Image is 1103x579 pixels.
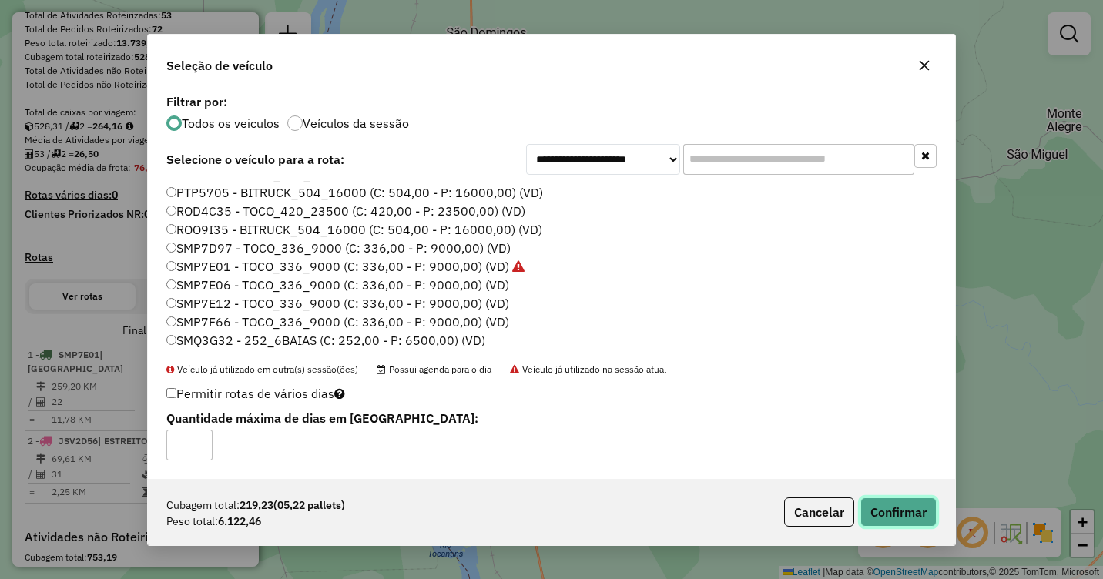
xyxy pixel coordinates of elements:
label: Filtrar por: [166,92,937,111]
label: Todos os veiculos [182,117,280,129]
span: Seleção de veículo [166,56,273,75]
strong: Selecione o veículo para a rota: [166,152,344,167]
strong: 6.122,46 [218,514,261,530]
i: Veículo já utilizado na sessão atual [512,260,525,273]
label: SMP7E12 - TOCO_336_9000 (C: 336,00 - P: 9000,00) (VD) [166,294,509,313]
input: SMP7E06 - TOCO_336_9000 (C: 336,00 - P: 9000,00) (VD) [166,279,176,289]
button: Cancelar [784,497,854,527]
label: SMQ3G32 - 252_6BAIAS (C: 252,00 - P: 6500,00) (VD) [166,331,485,350]
span: Veículo já utilizado em outra(s) sessão(ões) [166,363,358,375]
input: SMP7F66 - TOCO_336_9000 (C: 336,00 - P: 9000,00) (VD) [166,316,176,326]
span: Possui agenda para o dia [377,363,491,375]
span: Peso total: [166,514,218,530]
label: SMP7E01 - TOCO_336_9000 (C: 336,00 - P: 9000,00) (VD) [166,257,525,276]
i: Selecione pelo menos um veículo [334,387,345,400]
input: SMP7E01 - TOCO_336_9000 (C: 336,00 - P: 9000,00) (VD) [166,261,176,271]
label: Veículos da sessão [303,117,409,129]
input: ROD4C35 - TOCO_420_23500 (C: 420,00 - P: 23500,00) (VD) [166,206,176,216]
button: Confirmar [860,497,937,527]
label: PTP5705 - BITRUCK_504_16000 (C: 504,00 - P: 16000,00) (VD) [166,183,543,202]
label: SMP7D97 - TOCO_336_9000 (C: 336,00 - P: 9000,00) (VD) [166,239,511,257]
input: PTP5705 - BITRUCK_504_16000 (C: 504,00 - P: 16000,00) (VD) [166,187,176,197]
label: Quantidade máxima de dias em [GEOGRAPHIC_DATA]: [166,409,674,427]
input: Permitir rotas de vários dias [166,388,176,398]
span: Cubagem total: [166,497,240,514]
label: SMP7E06 - TOCO_336_9000 (C: 336,00 - P: 9000,00) (VD) [166,276,509,294]
label: ROO9I35 - BITRUCK_504_16000 (C: 504,00 - P: 16000,00) (VD) [166,220,542,239]
input: SMP7E12 - TOCO_336_9000 (C: 336,00 - P: 9000,00) (VD) [166,298,176,308]
label: SMP7F66 - TOCO_336_9000 (C: 336,00 - P: 9000,00) (VD) [166,313,509,331]
span: Veículo já utilizado na sessão atual [510,363,666,375]
input: ROO9I35 - BITRUCK_504_16000 (C: 504,00 - P: 16000,00) (VD) [166,224,176,234]
span: (05,22 pallets) [273,498,345,512]
label: ROD4C35 - TOCO_420_23500 (C: 420,00 - P: 23500,00) (VD) [166,202,525,220]
input: SMQ3G32 - 252_6BAIAS (C: 252,00 - P: 6500,00) (VD) [166,335,176,345]
strong: 219,23 [240,497,345,514]
input: SMP7D97 - TOCO_336_9000 (C: 336,00 - P: 9000,00) (VD) [166,243,176,253]
label: Permitir rotas de vários dias [166,379,345,408]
